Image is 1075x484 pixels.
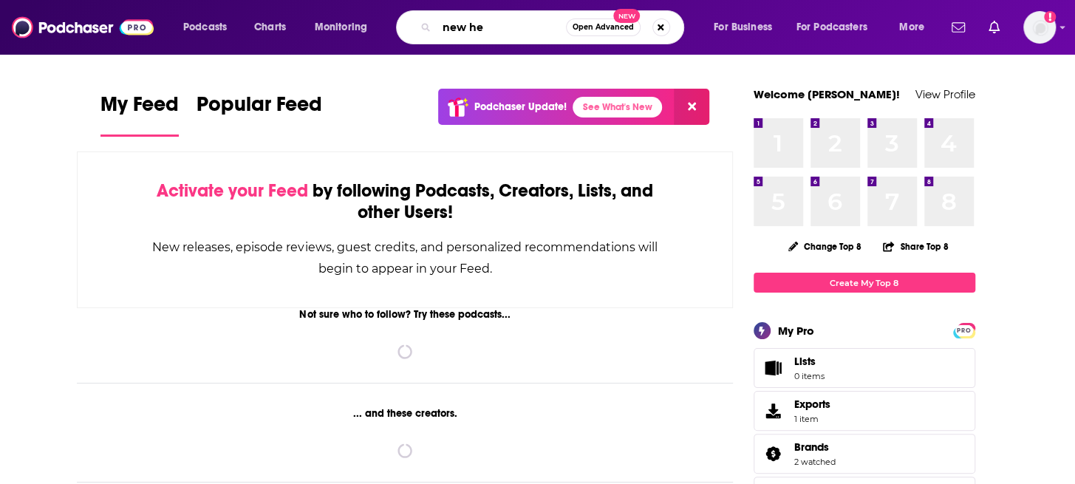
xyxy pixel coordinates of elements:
span: Exports [759,401,788,421]
span: Logged in as khileman [1023,11,1056,44]
img: Podchaser - Follow, Share and Rate Podcasts [12,13,154,41]
span: For Podcasters [796,17,867,38]
span: Exports [794,398,830,411]
button: open menu [889,16,943,39]
button: open menu [304,16,386,39]
span: For Business [714,17,772,38]
button: open menu [173,16,246,39]
span: Monitoring [315,17,367,38]
a: Show notifications dropdown [946,15,971,40]
span: Lists [794,355,825,368]
button: Open AdvancedNew [566,18,641,36]
span: 1 item [794,414,830,424]
a: PRO [955,324,973,335]
div: ... and these creators. [77,407,734,420]
div: by following Podcasts, Creators, Lists, and other Users! [151,180,659,223]
span: More [899,17,924,38]
span: Brands [754,434,975,474]
a: 2 watched [794,457,836,467]
a: Welcome [PERSON_NAME]! [754,87,900,101]
a: Popular Feed [197,92,322,137]
button: Share Top 8 [882,232,949,261]
div: Search podcasts, credits, & more... [410,10,698,44]
a: My Feed [100,92,179,137]
a: Brands [759,443,788,464]
span: Lists [759,358,788,378]
img: User Profile [1023,11,1056,44]
span: New [613,9,640,23]
span: Lists [794,355,816,368]
div: Not sure who to follow? Try these podcasts... [77,308,734,321]
a: Lists [754,348,975,388]
span: Activate your Feed [157,180,308,202]
span: My Feed [100,92,179,126]
a: Exports [754,391,975,431]
span: Open Advanced [573,24,634,31]
span: Brands [794,440,829,454]
a: Charts [245,16,295,39]
input: Search podcasts, credits, & more... [437,16,566,39]
button: open menu [787,16,889,39]
span: Charts [254,17,286,38]
p: Podchaser Update! [474,100,567,113]
span: Popular Feed [197,92,322,126]
span: PRO [955,325,973,336]
a: See What's New [573,97,662,117]
a: Brands [794,440,836,454]
div: New releases, episode reviews, guest credits, and personalized recommendations will begin to appe... [151,236,659,279]
svg: Add a profile image [1044,11,1056,23]
button: Change Top 8 [779,237,871,256]
div: My Pro [778,324,814,338]
span: Podcasts [183,17,227,38]
button: open menu [703,16,791,39]
a: Show notifications dropdown [983,15,1006,40]
a: View Profile [915,87,975,101]
a: Create My Top 8 [754,273,975,293]
button: Show profile menu [1023,11,1056,44]
span: 0 items [794,371,825,381]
